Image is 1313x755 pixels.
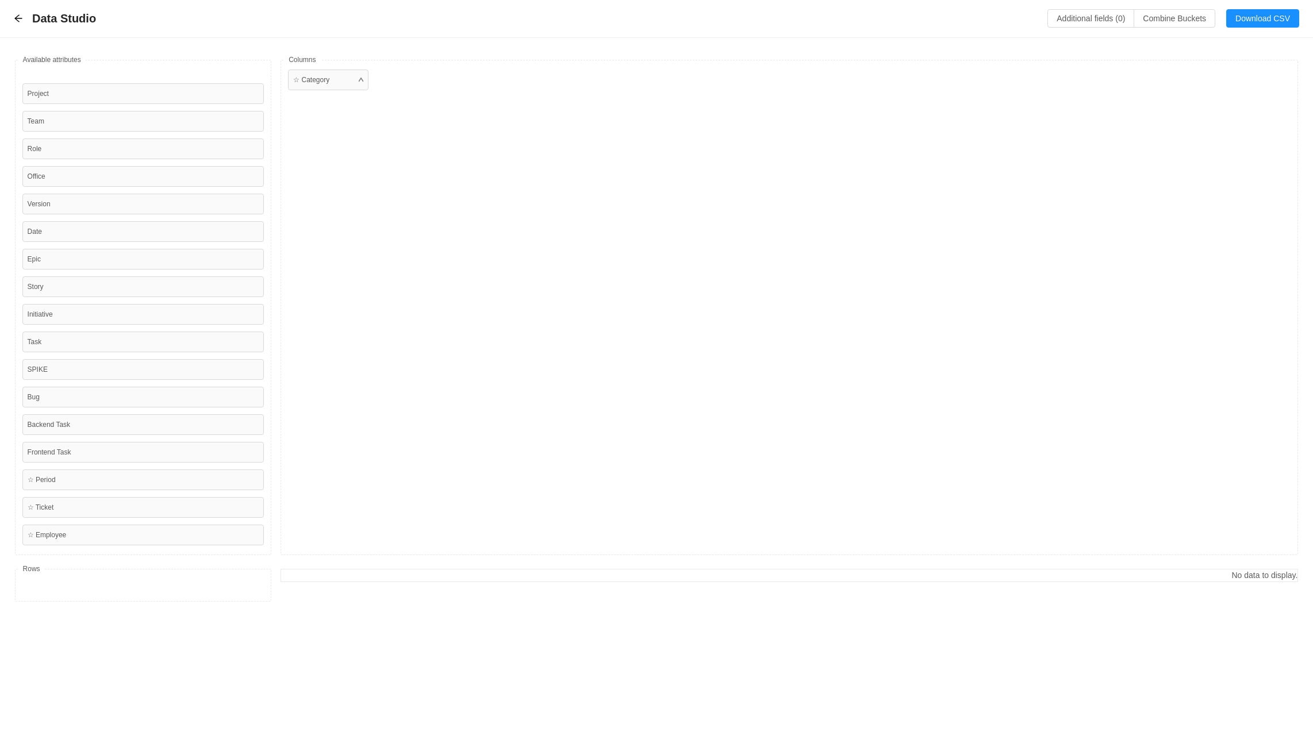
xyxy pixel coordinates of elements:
[22,469,264,490] div: ☆ Period
[14,14,23,24] div: Back
[22,304,264,325] div: Initiative
[22,332,264,352] div: Task
[22,497,264,518] div: ☆ Ticket
[293,75,329,85] div: ☆ Category
[1134,9,1215,28] button: Combine Buckets
[22,249,264,269] div: Epic
[22,194,264,214] div: Version
[22,442,264,463] div: Frontend Task
[22,221,264,242] div: Date
[22,525,264,545] div: ☆ Employee
[22,111,264,132] div: Team
[32,9,103,28] span: Data Studio
[22,83,264,104] div: Project
[22,359,264,380] div: SPIKE
[22,414,264,435] div: Backend Task
[1047,9,1134,28] button: Additional fields (0)
[281,569,1297,581] div: No data to display.
[14,14,23,23] i: icon: arrow-left
[22,276,264,297] div: Story
[22,166,264,187] div: Office
[22,138,264,159] div: Role
[22,387,264,407] div: Bug
[1226,9,1299,28] button: Download CSV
